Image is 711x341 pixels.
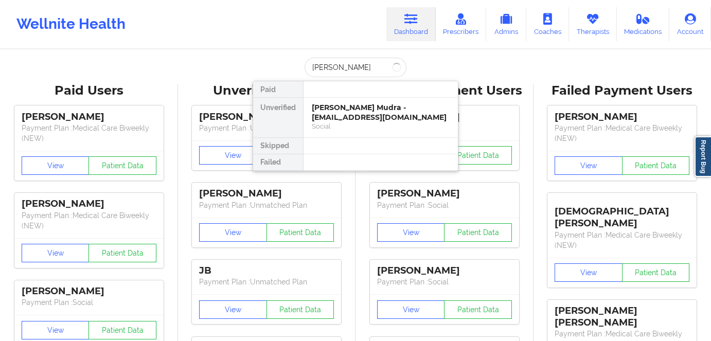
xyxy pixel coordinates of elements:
[185,83,349,99] div: Unverified Users
[22,156,90,175] button: View
[486,7,526,41] a: Admins
[266,223,334,242] button: Patient Data
[88,244,156,262] button: Patient Data
[622,263,690,282] button: Patient Data
[253,98,303,138] div: Unverified
[22,285,156,297] div: [PERSON_NAME]
[22,297,156,308] p: Payment Plan : Social
[555,156,623,175] button: View
[377,277,512,287] p: Payment Plan : Social
[377,188,512,200] div: [PERSON_NAME]
[377,265,512,277] div: [PERSON_NAME]
[386,7,436,41] a: Dashboard
[199,146,267,165] button: View
[695,136,711,177] a: Report Bug
[555,123,689,143] p: Payment Plan : Medical Care Biweekly (NEW)
[377,223,445,242] button: View
[199,223,267,242] button: View
[88,156,156,175] button: Patient Data
[555,111,689,123] div: [PERSON_NAME]
[312,103,450,122] div: [PERSON_NAME] Mudra - [EMAIL_ADDRESS][DOMAIN_NAME]
[199,111,334,123] div: [PERSON_NAME]
[444,300,512,319] button: Patient Data
[199,123,334,133] p: Payment Plan : Unmatched Plan
[253,154,303,171] div: Failed
[199,300,267,319] button: View
[526,7,569,41] a: Coaches
[22,321,90,339] button: View
[22,198,156,210] div: [PERSON_NAME]
[7,83,171,99] div: Paid Users
[541,83,704,99] div: Failed Payment Users
[622,156,690,175] button: Patient Data
[199,188,334,200] div: [PERSON_NAME]
[444,146,512,165] button: Patient Data
[199,277,334,287] p: Payment Plan : Unmatched Plan
[569,7,617,41] a: Therapists
[377,200,512,210] p: Payment Plan : Social
[377,300,445,319] button: View
[312,122,450,131] div: Social
[253,138,303,154] div: Skipped
[253,81,303,98] div: Paid
[555,198,689,229] div: [DEMOGRAPHIC_DATA][PERSON_NAME]
[199,265,334,277] div: JB
[22,123,156,143] p: Payment Plan : Medical Care Biweekly (NEW)
[88,321,156,339] button: Patient Data
[266,300,334,319] button: Patient Data
[555,305,689,329] div: [PERSON_NAME] [PERSON_NAME]
[617,7,670,41] a: Medications
[555,230,689,250] p: Payment Plan : Medical Care Biweekly (NEW)
[22,210,156,231] p: Payment Plan : Medical Care Biweekly (NEW)
[436,7,487,41] a: Prescribers
[199,200,334,210] p: Payment Plan : Unmatched Plan
[22,111,156,123] div: [PERSON_NAME]
[22,244,90,262] button: View
[669,7,711,41] a: Account
[555,263,623,282] button: View
[444,223,512,242] button: Patient Data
